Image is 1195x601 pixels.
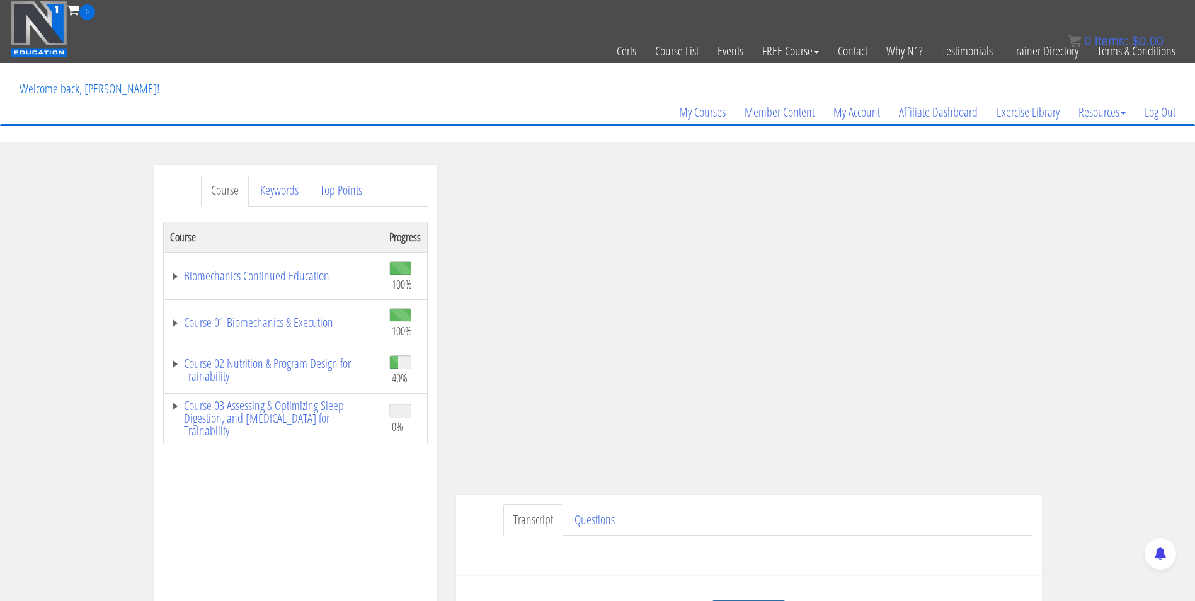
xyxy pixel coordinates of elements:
[824,82,889,142] a: My Account
[1002,20,1088,82] a: Trainer Directory
[1068,34,1164,48] a: 0 items: $0.00
[1135,82,1185,142] a: Log Out
[250,175,309,207] a: Keywords
[1095,34,1128,48] span: items:
[646,20,708,82] a: Course List
[170,270,377,282] a: Biomechanics Continued Education
[1084,34,1091,48] span: 0
[79,4,95,20] span: 0
[1132,34,1164,48] bdi: 0.00
[753,20,828,82] a: FREE Course
[392,324,412,338] span: 100%
[828,20,877,82] a: Contact
[889,82,987,142] a: Affiliate Dashboard
[1068,35,1081,47] img: icon11.png
[735,82,824,142] a: Member Content
[1132,34,1139,48] span: $
[392,371,408,385] span: 40%
[67,1,95,18] a: 0
[1088,20,1185,82] a: Terms & Conditions
[383,222,428,252] th: Progress
[877,20,932,82] a: Why N1?
[170,316,377,329] a: Course 01 Biomechanics & Execution
[1069,82,1135,142] a: Resources
[10,64,169,114] p: Welcome back, [PERSON_NAME]!
[310,175,372,207] a: Top Points
[10,1,67,57] img: n1-education
[392,420,403,433] span: 0%
[708,20,753,82] a: Events
[607,20,646,82] a: Certs
[564,504,625,536] a: Questions
[987,82,1069,142] a: Exercise Library
[503,504,563,536] a: Transcript
[170,357,377,382] a: Course 02 Nutrition & Program Design for Trainability
[201,175,249,207] a: Course
[670,82,735,142] a: My Courses
[170,399,377,437] a: Course 03 Assessing & Optimizing Sleep Digestion, and [MEDICAL_DATA] for Trainability
[392,277,412,291] span: 100%
[163,222,383,252] th: Course
[932,20,1002,82] a: Testimonials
